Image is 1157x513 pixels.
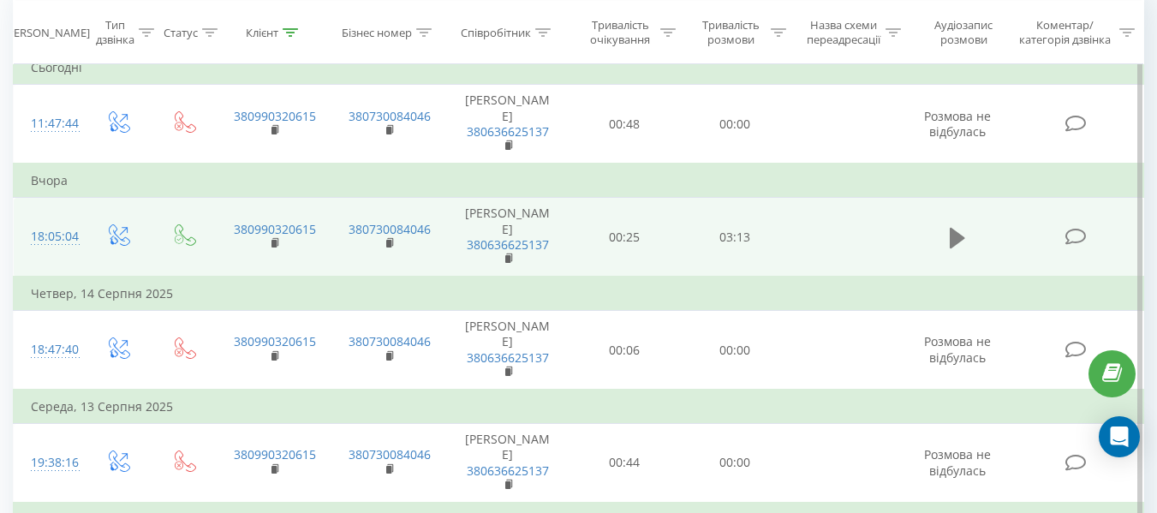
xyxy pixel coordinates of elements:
[234,108,316,124] a: 380990320615
[349,108,431,124] a: 380730084046
[680,311,790,390] td: 00:00
[680,424,790,503] td: 00:00
[234,446,316,462] a: 380990320615
[680,85,790,164] td: 00:00
[31,446,67,480] div: 19:38:16
[467,236,549,253] a: 380636625137
[14,164,1144,198] td: Вчора
[3,25,90,39] div: [PERSON_NAME]
[446,85,570,164] td: [PERSON_NAME]
[349,446,431,462] a: 380730084046
[164,25,198,39] div: Статус
[349,333,431,349] a: 380730084046
[342,25,412,39] div: Бізнес номер
[349,221,431,237] a: 380730084046
[31,107,67,140] div: 11:47:44
[806,18,881,47] div: Назва схеми переадресації
[467,462,549,479] a: 380636625137
[14,277,1144,311] td: Четвер, 14 Серпня 2025
[695,18,766,47] div: Тривалість розмови
[14,51,1144,85] td: Сьогодні
[680,198,790,277] td: 03:13
[924,446,991,478] span: Розмова не відбулась
[446,424,570,503] td: [PERSON_NAME]
[31,220,67,254] div: 18:05:04
[570,198,680,277] td: 00:25
[461,25,531,39] div: Співробітник
[1015,18,1115,47] div: Коментар/категорія дзвінка
[14,390,1144,424] td: Середа, 13 Серпня 2025
[31,333,67,367] div: 18:47:40
[246,25,278,39] div: Клієнт
[467,123,549,140] a: 380636625137
[234,333,316,349] a: 380990320615
[467,349,549,366] a: 380636625137
[96,18,134,47] div: Тип дзвінка
[1099,416,1140,457] div: Open Intercom Messenger
[446,198,570,277] td: [PERSON_NAME]
[234,221,316,237] a: 380990320615
[570,424,680,503] td: 00:44
[446,311,570,390] td: [PERSON_NAME]
[570,85,680,164] td: 00:48
[921,18,1007,47] div: Аудіозапис розмови
[570,311,680,390] td: 00:06
[924,108,991,140] span: Розмова не відбулась
[924,333,991,365] span: Розмова не відбулась
[585,18,656,47] div: Тривалість очікування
